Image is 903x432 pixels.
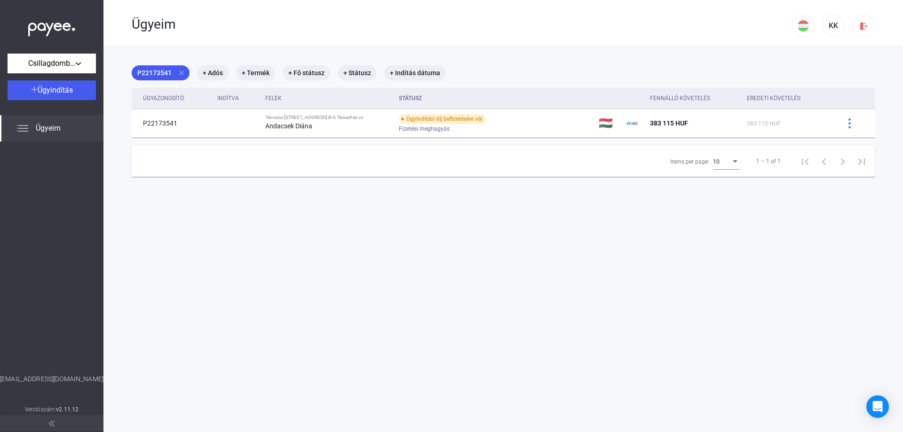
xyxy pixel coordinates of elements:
[670,156,709,167] div: Items per page:
[866,395,889,418] div: Open Intercom Messenger
[28,58,75,69] span: Csillagdomb II.Társasház
[31,86,38,93] img: plus-white.svg
[143,93,184,104] div: Ügyazonosító
[217,93,239,104] div: Indítva
[798,20,809,31] img: HU
[8,54,96,73] button: Csillagdomb II.Társasház
[859,21,869,31] img: logout-red
[822,15,845,37] button: KK
[265,122,312,130] strong: Andacsek Diána
[236,65,275,80] mat-chip: + Termék
[132,65,190,80] mat-chip: P22173541
[17,123,28,134] img: list.svg
[28,17,75,37] img: white-payee-white-dot.svg
[650,93,739,104] div: Fennálló követelés
[395,88,595,109] th: Státusz
[595,109,622,137] td: 🇭🇺
[177,69,186,77] mat-icon: close
[713,156,739,167] mat-select: Items per page:
[132,16,792,32] div: Ügyeim
[626,118,638,129] img: ehaz-mini
[650,93,710,104] div: Fennálló követelés
[265,93,282,104] div: Felek
[833,152,852,171] button: Next page
[399,123,450,134] span: Fizetési meghagyás
[338,65,377,80] mat-chip: + Státusz
[143,93,210,104] div: Ügyazonosító
[840,113,859,133] button: more-blue
[56,406,79,413] strong: v2.11.12
[796,152,815,171] button: First page
[747,93,828,104] div: Eredeti követelés
[8,80,96,100] button: Ügyindítás
[713,158,720,165] span: 10
[815,152,833,171] button: Previous page
[384,65,446,80] mat-chip: + Indítás dátuma
[650,119,688,127] span: 383 115 HUF
[845,118,855,128] img: more-blue
[36,123,61,134] span: Ügyeim
[852,15,875,37] button: logout-red
[38,86,73,94] span: Ügyindítás
[747,120,781,127] span: 383 115 HUF
[265,115,391,120] div: Táncsics [STREET_ADDRESS] B-G Társasház vs
[399,114,485,124] div: Ügyindítási díj befizetésére vár
[132,109,214,137] td: P22173541
[747,93,800,104] div: Eredeti követelés
[852,152,871,171] button: Last page
[792,15,815,37] button: HU
[825,20,841,31] div: KK
[756,156,781,167] div: 1 – 1 of 1
[217,93,258,104] div: Indítva
[283,65,330,80] mat-chip: + Fő státusz
[197,65,229,80] mat-chip: + Adós
[49,421,55,426] img: arrow-double-left-grey.svg
[265,93,391,104] div: Felek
